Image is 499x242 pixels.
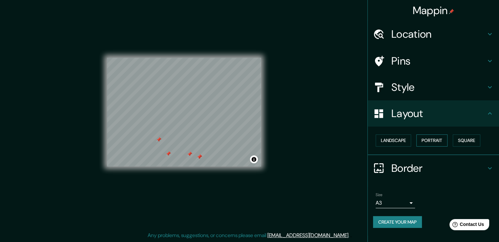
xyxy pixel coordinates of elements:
[416,134,447,147] button: Portrait
[441,216,492,235] iframe: Help widget launcher
[391,28,486,41] h4: Location
[349,232,350,239] div: .
[267,232,348,239] a: [EMAIL_ADDRESS][DOMAIN_NAME]
[376,192,383,197] label: Size
[453,134,480,147] button: Square
[368,21,499,47] div: Location
[368,155,499,181] div: Border
[350,232,352,239] div: .
[368,48,499,74] div: Pins
[449,9,454,14] img: pin-icon.png
[391,162,486,175] h4: Border
[368,74,499,100] div: Style
[107,58,261,167] canvas: Map
[373,216,422,228] button: Create your map
[376,134,411,147] button: Landscape
[250,155,258,163] button: Toggle attribution
[413,4,454,17] h4: Mappin
[391,81,486,94] h4: Style
[368,100,499,127] div: Layout
[391,107,486,120] h4: Layout
[376,198,415,208] div: A3
[148,232,349,239] p: Any problems, suggestions, or concerns please email .
[391,54,486,68] h4: Pins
